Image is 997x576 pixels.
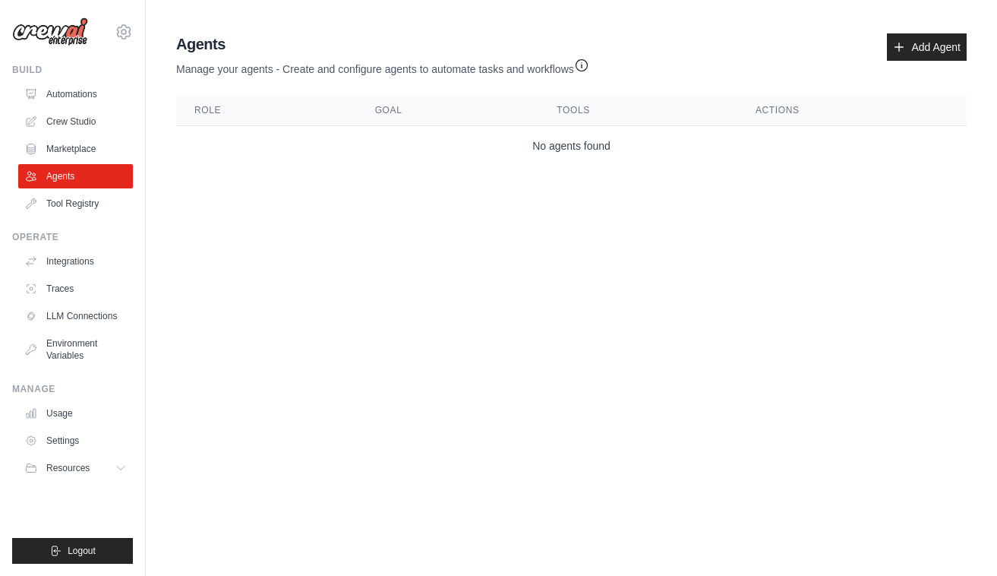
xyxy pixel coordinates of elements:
[176,55,589,77] p: Manage your agents - Create and configure agents to automate tasks and workflows
[538,95,737,126] th: Tools
[18,429,133,453] a: Settings
[18,249,133,274] a: Integrations
[176,33,589,55] h2: Agents
[18,331,133,368] a: Environment Variables
[18,456,133,480] button: Resources
[18,164,133,188] a: Agents
[18,277,133,301] a: Traces
[18,401,133,426] a: Usage
[176,126,967,166] td: No agents found
[176,95,357,126] th: Role
[18,191,133,216] a: Tool Registry
[18,82,133,106] a: Automations
[357,95,539,126] th: Goal
[12,383,133,395] div: Manage
[12,64,133,76] div: Build
[18,137,133,161] a: Marketplace
[18,109,133,134] a: Crew Studio
[737,95,967,126] th: Actions
[12,231,133,243] div: Operate
[46,462,90,474] span: Resources
[68,545,96,557] span: Logout
[12,17,88,46] img: Logo
[887,33,967,61] a: Add Agent
[12,538,133,564] button: Logout
[18,304,133,328] a: LLM Connections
